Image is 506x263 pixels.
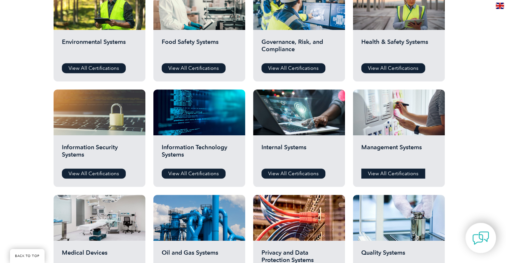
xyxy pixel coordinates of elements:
[361,63,425,73] a: View All Certifications
[261,38,337,58] h2: Governance, Risk, and Compliance
[261,169,325,179] a: View All Certifications
[162,63,226,73] a: View All Certifications
[62,144,137,164] h2: Information Security Systems
[162,38,237,58] h2: Food Safety Systems
[162,169,226,179] a: View All Certifications
[496,3,504,9] img: en
[162,144,237,164] h2: Information Technology Systems
[62,38,137,58] h2: Environmental Systems
[10,249,45,263] a: BACK TO TOP
[361,144,436,164] h2: Management Systems
[62,63,126,73] a: View All Certifications
[62,169,126,179] a: View All Certifications
[361,38,436,58] h2: Health & Safety Systems
[261,144,337,164] h2: Internal Systems
[361,169,425,179] a: View All Certifications
[472,230,489,246] img: contact-chat.png
[261,63,325,73] a: View All Certifications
